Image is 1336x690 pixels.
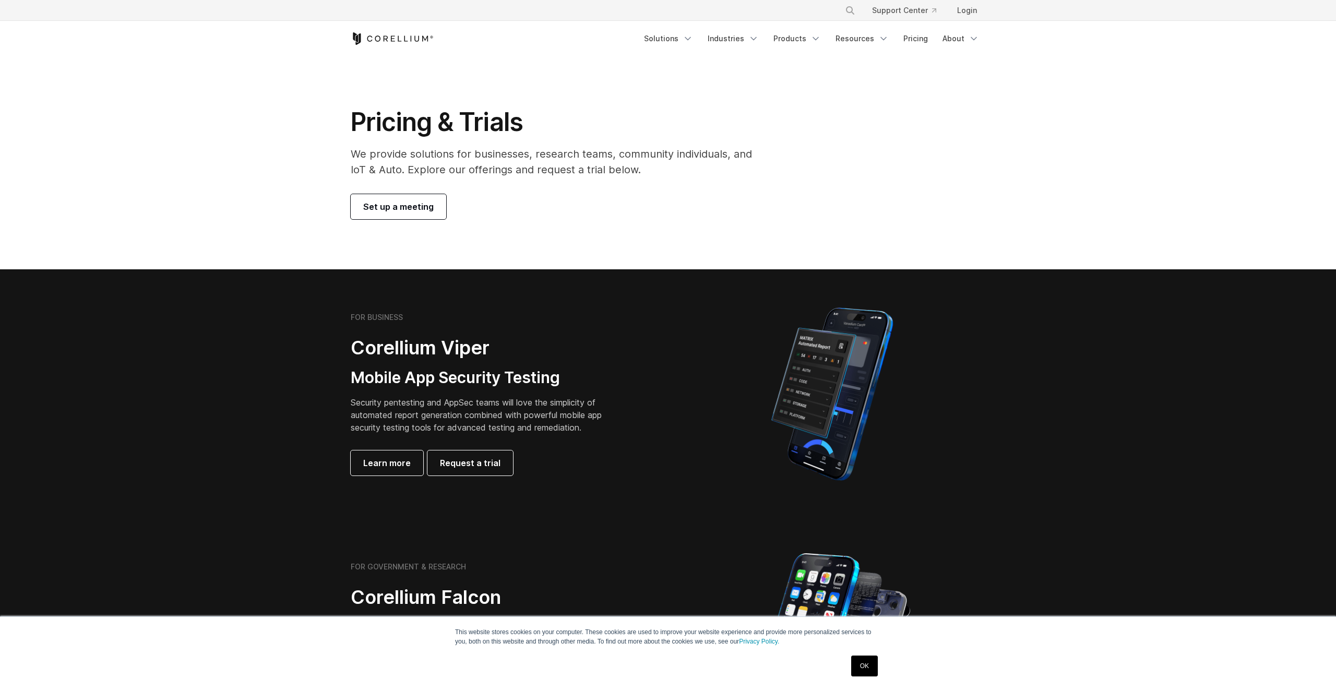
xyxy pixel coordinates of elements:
[351,194,446,219] a: Set up a meeting
[701,29,765,48] a: Industries
[351,313,403,322] h6: FOR BUSINESS
[864,1,945,20] a: Support Center
[363,200,434,213] span: Set up a meeting
[351,450,423,475] a: Learn more
[638,29,699,48] a: Solutions
[949,1,985,20] a: Login
[351,368,618,388] h3: Mobile App Security Testing
[851,656,878,676] a: OK
[936,29,985,48] a: About
[638,29,985,48] div: Navigation Menu
[351,586,643,609] h2: Corellium Falcon
[754,303,911,485] img: Corellium MATRIX automated report on iPhone showing app vulnerability test results across securit...
[351,562,466,572] h6: FOR GOVERNMENT & RESEARCH
[829,29,895,48] a: Resources
[832,1,985,20] div: Navigation Menu
[440,457,500,469] span: Request a trial
[351,106,767,138] h1: Pricing & Trials
[351,146,767,177] p: We provide solutions for businesses, research teams, community individuals, and IoT & Auto. Explo...
[897,29,934,48] a: Pricing
[739,638,779,645] a: Privacy Policy.
[767,29,827,48] a: Products
[455,627,881,646] p: This website stores cookies on your computer. These cookies are used to improve your website expe...
[351,396,618,434] p: Security pentesting and AppSec teams will love the simplicity of automated report generation comb...
[351,32,434,45] a: Corellium Home
[363,457,411,469] span: Learn more
[351,336,618,360] h2: Corellium Viper
[841,1,860,20] button: Search
[427,450,513,475] a: Request a trial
